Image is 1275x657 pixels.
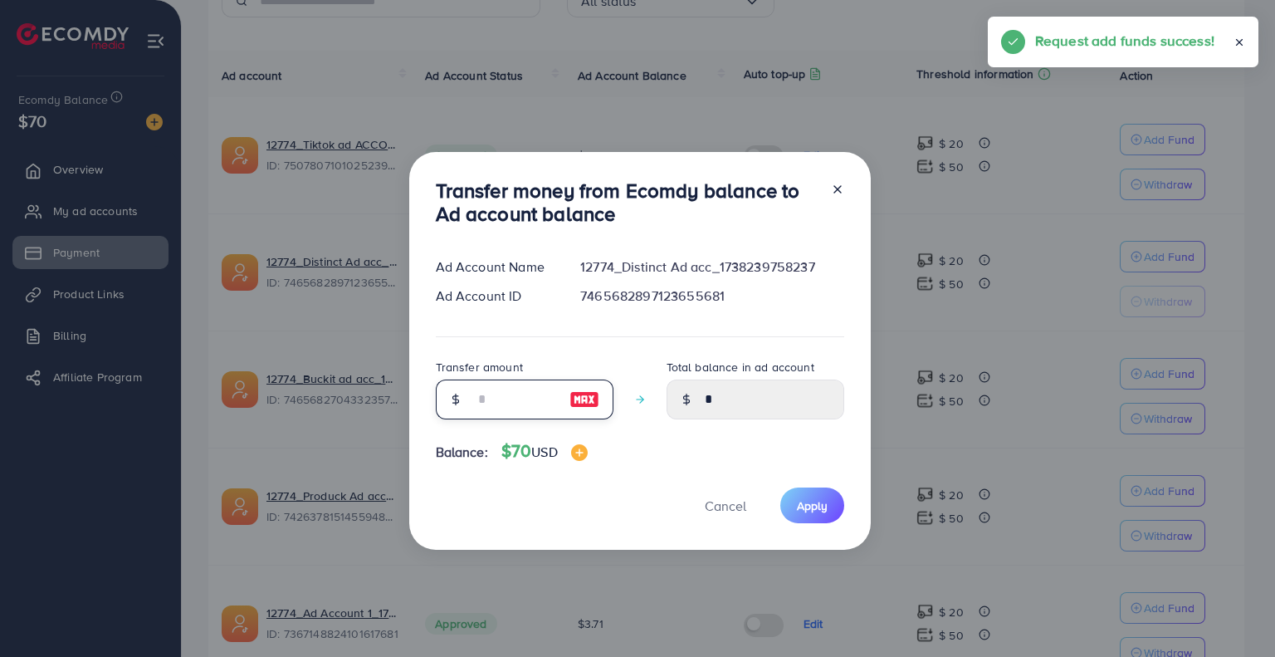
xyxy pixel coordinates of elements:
img: image [571,444,588,461]
span: USD [531,443,557,461]
img: image [569,390,599,409]
label: Transfer amount [436,359,523,375]
h4: $70 [501,441,588,462]
button: Apply [780,488,844,523]
span: Balance: [436,443,488,462]
div: 7465682897123655681 [567,287,857,306]
div: Ad Account ID [423,287,568,306]
iframe: Chat [1204,582,1263,645]
div: Ad Account Name [423,257,568,277]
button: Cancel [684,488,767,523]
div: 12774_Distinct Ad acc_1738239758237 [567,257,857,277]
h5: Request add funds success! [1035,30,1214,51]
h3: Transfer money from Ecomdy balance to Ad account balance [436,179,818,227]
span: Cancel [705,497,746,515]
span: Apply [797,498,828,514]
label: Total balance in ad account [667,359,814,375]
